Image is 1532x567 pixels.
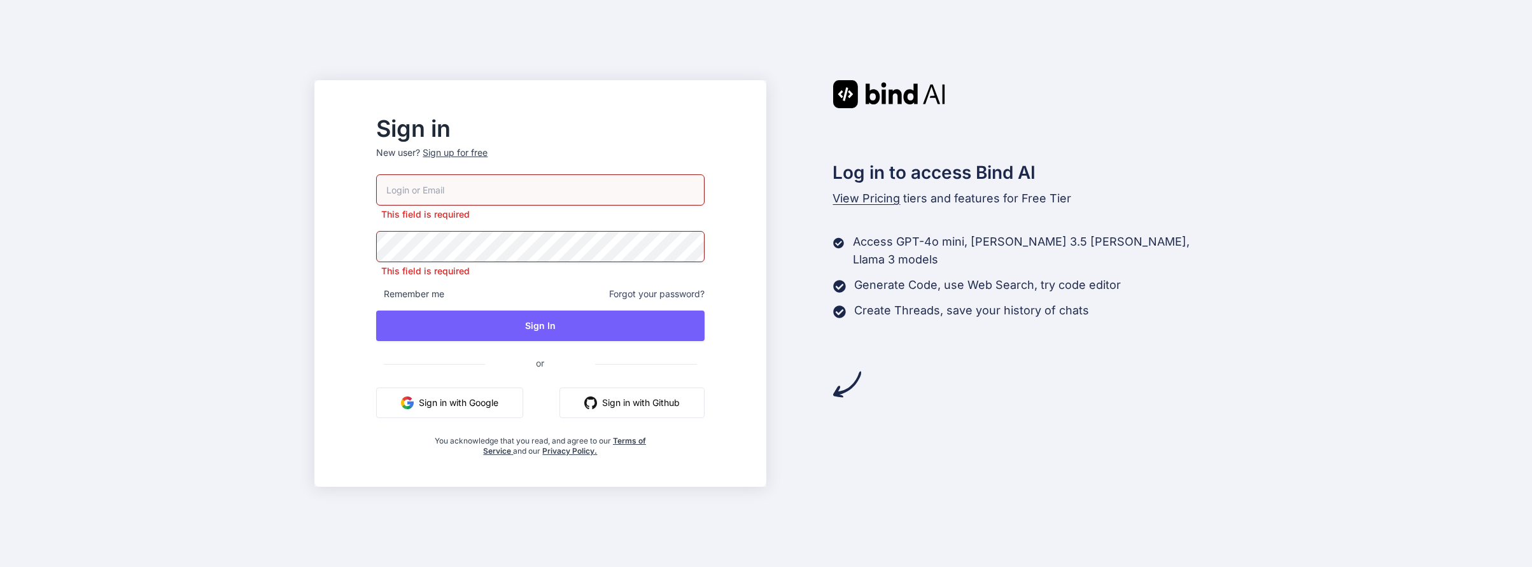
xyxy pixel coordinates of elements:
[423,146,488,159] div: Sign up for free
[401,396,414,409] img: google
[376,208,704,221] p: This field is required
[376,388,523,418] button: Sign in with Google
[559,388,705,418] button: Sign in with Github
[833,192,901,205] span: View Pricing
[833,190,1218,207] p: tiers and features for Free Tier
[485,347,595,379] span: or
[855,302,1090,319] p: Create Threads, save your history of chats
[376,174,704,206] input: Login or Email
[584,396,597,409] img: github
[853,233,1218,269] p: Access GPT-4o mini, [PERSON_NAME] 3.5 [PERSON_NAME], Llama 3 models
[376,118,704,139] h2: Sign in
[833,80,945,108] img: Bind AI logo
[376,265,704,277] p: This field is required
[609,288,705,300] span: Forgot your password?
[376,146,704,174] p: New user?
[376,288,444,300] span: Remember me
[431,428,649,456] div: You acknowledge that you read, and agree to our and our
[542,446,597,456] a: Privacy Policy.
[855,276,1121,294] p: Generate Code, use Web Search, try code editor
[483,436,646,456] a: Terms of Service
[833,370,861,398] img: arrow
[376,311,704,341] button: Sign In
[833,159,1218,186] h2: Log in to access Bind AI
